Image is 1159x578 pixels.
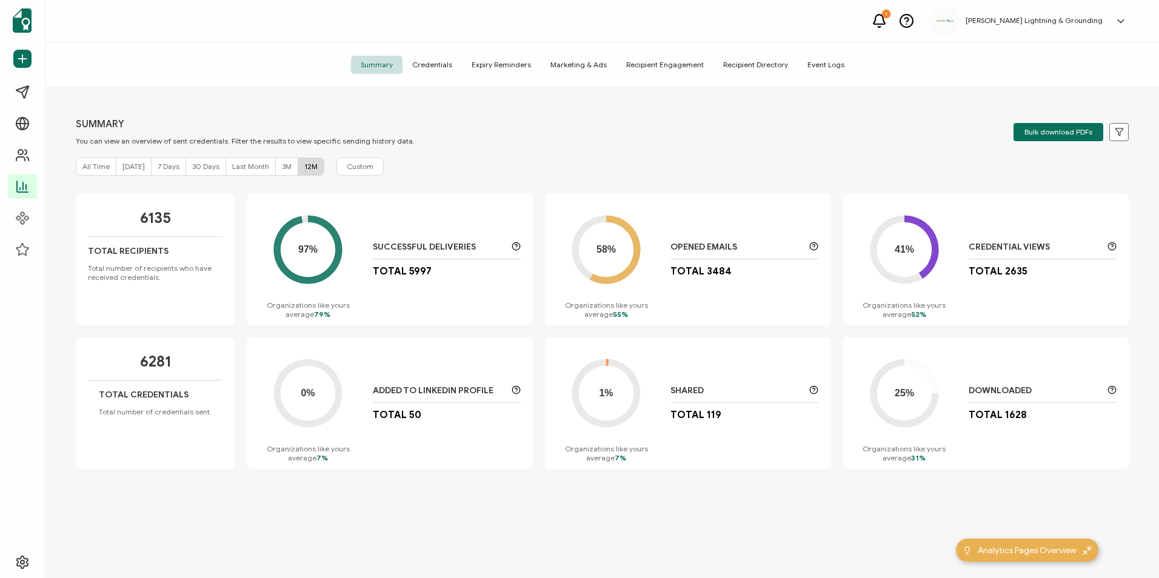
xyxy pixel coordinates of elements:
p: Organizations like yours average [557,444,656,462]
p: 6135 [140,209,171,227]
p: Downloaded [969,385,1101,396]
span: Recipient Directory [713,56,798,74]
img: sertifier-logomark-colored.svg [13,8,32,33]
p: Total 3484 [670,265,732,277]
p: Total Recipients [88,246,169,256]
h5: [PERSON_NAME] Lightning & Grounding [966,16,1103,25]
span: Marketing & Ads [541,56,616,74]
span: Recipient Engagement [616,56,713,74]
span: Expiry Reminders [462,56,541,74]
p: Total 2635 [969,265,1027,277]
span: Custom [347,161,373,172]
iframe: Chat Widget [1098,520,1159,578]
button: Bulk download PDFs [1014,123,1103,141]
span: 12M [304,162,318,171]
img: minimize-icon.svg [1083,546,1092,555]
p: Total 5997 [373,265,432,277]
p: Organizations like yours average [855,444,954,462]
span: 31% [911,453,926,462]
span: Credentials [402,56,462,74]
span: All Time [82,162,110,171]
span: 7 Days [158,162,179,171]
p: Total Credentials [99,390,189,400]
span: 55% [613,310,628,319]
p: Opened Emails [670,242,803,253]
button: Custom [336,158,384,176]
p: Total number of credentials sent. [99,407,212,416]
p: Credential Views [969,242,1101,253]
span: 3M [282,162,292,171]
p: You can view an overview of sent credentials. Filter the results to view specific sending history... [76,136,415,145]
span: 79% [314,310,330,319]
p: Organizations like yours average [855,301,954,319]
span: 7% [316,453,328,462]
p: Organizations like yours average [259,301,358,319]
p: Total 119 [670,409,721,421]
span: Last Month [232,162,269,171]
span: Summary [351,56,402,74]
p: Shared [670,385,803,396]
p: Total 1628 [969,409,1027,421]
span: 7% [615,453,626,462]
span: 30 Days [192,162,219,171]
span: 52% [911,310,926,319]
span: [DATE] [122,162,145,171]
span: Analytics Pages Overview [978,544,1077,557]
p: Successful Deliveries [373,242,506,253]
p: Total number of recipients who have received credentials. [88,264,222,282]
p: Added to LinkedIn Profile [373,385,506,396]
img: aadcaf15-e79d-49df-9673-3fc76e3576c2.png [935,19,954,23]
p: 6281 [140,353,171,371]
p: Organizations like yours average [557,301,656,319]
div: 1 [882,10,890,18]
p: SUMMARY [76,118,415,130]
span: Bulk download PDFs [1024,128,1092,136]
span: Event Logs [798,56,854,74]
p: Organizations like yours average [259,444,358,462]
p: Total 50 [373,409,421,421]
